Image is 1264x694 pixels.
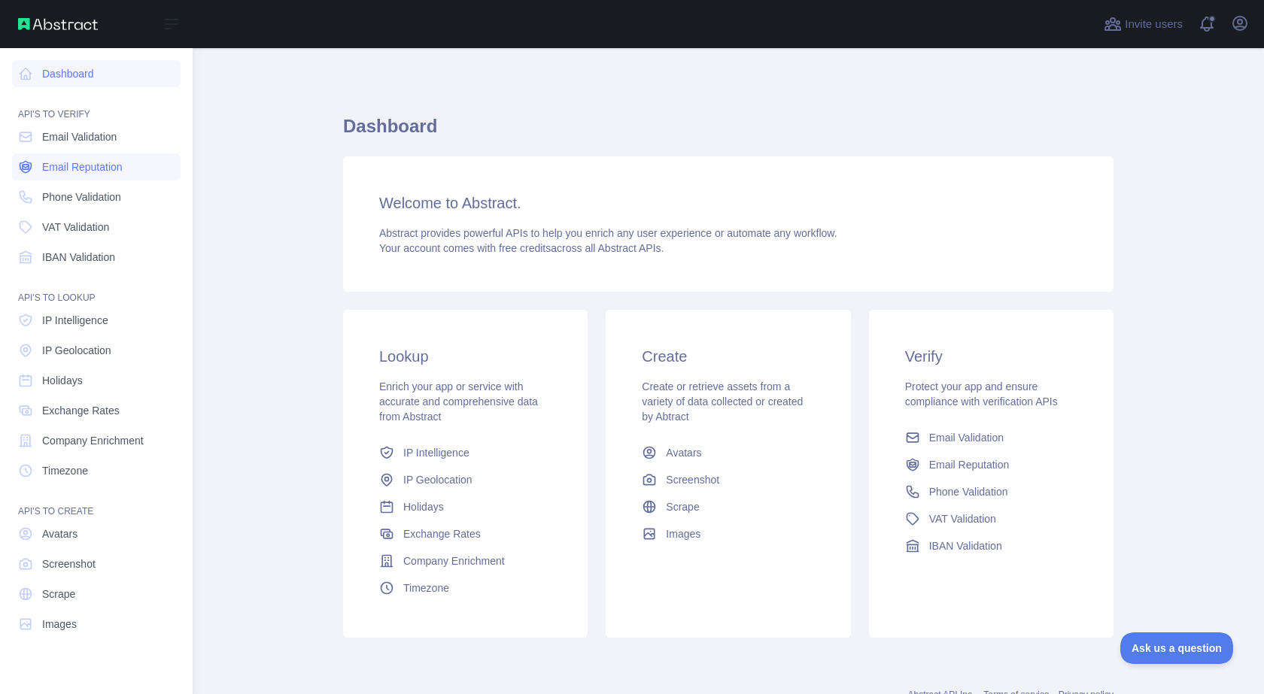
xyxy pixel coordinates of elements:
a: Dashboard [12,60,181,87]
a: IP Intelligence [12,307,181,334]
a: IBAN Validation [899,532,1083,559]
a: VAT Validation [12,214,181,241]
img: Abstract API [18,18,98,30]
span: IP Geolocation [403,472,472,487]
span: Scrape [666,499,699,514]
h3: Welcome to Abstract. [379,192,1077,214]
a: VAT Validation [899,505,1083,532]
span: Timezone [42,463,88,478]
span: Protect your app and ensure compliance with verification APIs [905,380,1058,408]
a: Timezone [12,457,181,484]
a: Avatars [12,520,181,547]
a: Timezone [373,574,558,602]
div: API'S TO VERIFY [12,90,181,120]
span: Screenshot [666,472,719,487]
span: Phone Validation [929,484,1008,499]
span: Scrape [42,586,75,602]
span: Phone Validation [42,189,121,205]
a: Avatars [636,439,820,466]
span: Holidays [403,499,444,514]
a: Screenshot [636,466,820,493]
span: IBAN Validation [929,538,1002,553]
div: API'S TO CREATE [12,487,181,517]
a: Scrape [636,493,820,520]
span: free credits [499,242,551,254]
a: Images [636,520,820,547]
span: Create or retrieve assets from a variety of data collected or created by Abtract [642,380,803,423]
a: Holidays [12,367,181,394]
span: Images [666,526,700,541]
a: Email Reputation [899,451,1083,478]
h3: Verify [905,346,1077,367]
span: Exchange Rates [42,403,120,418]
span: IP Intelligence [403,445,469,460]
iframe: Toggle Customer Support [1120,632,1234,664]
a: Phone Validation [12,183,181,211]
a: IBAN Validation [12,244,181,271]
a: IP Geolocation [12,337,181,364]
a: Company Enrichment [373,547,558,574]
a: Company Enrichment [12,427,181,454]
a: Screenshot [12,550,181,577]
span: Timezone [403,580,449,596]
span: Email Reputation [42,159,123,174]
a: Email Reputation [12,153,181,180]
span: Your account comes with across all Abstract APIs. [379,242,664,254]
a: IP Geolocation [373,466,558,493]
a: IP Intelligence [373,439,558,466]
h3: Lookup [379,346,551,367]
span: Screenshot [42,556,96,571]
span: Email Validation [929,430,1004,445]
a: Exchange Rates [12,397,181,424]
a: Scrape [12,580,181,608]
h1: Dashboard [343,114,1114,150]
h3: Create [642,346,814,367]
span: Images [42,617,77,632]
a: Holidays [373,493,558,520]
span: IP Geolocation [42,343,111,358]
button: Invite users [1101,12,1186,36]
span: Holidays [42,373,83,388]
span: Exchange Rates [403,526,481,541]
span: VAT Validation [42,220,109,235]
span: Avatars [666,445,701,460]
a: Email Validation [12,123,181,150]
a: Email Validation [899,424,1083,451]
span: Invite users [1125,16,1183,33]
a: Images [12,611,181,638]
div: API'S TO LOOKUP [12,274,181,304]
span: Email Reputation [929,457,1010,472]
span: Avatars [42,526,77,541]
span: Company Enrichment [403,553,505,568]
span: Abstract provides powerful APIs to help you enrich any user experience or automate any workflow. [379,227,837,239]
span: IBAN Validation [42,250,115,265]
span: Company Enrichment [42,433,144,448]
a: Exchange Rates [373,520,558,547]
span: VAT Validation [929,511,996,526]
span: Enrich your app or service with accurate and comprehensive data from Abstract [379,380,538,423]
span: IP Intelligence [42,313,108,328]
span: Email Validation [42,129,117,144]
a: Phone Validation [899,478,1083,505]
